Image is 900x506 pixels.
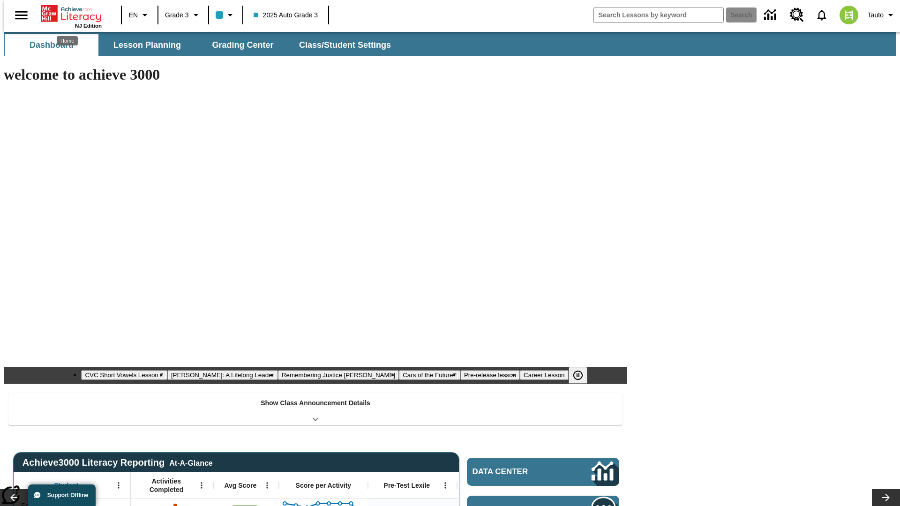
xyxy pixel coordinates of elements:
[569,367,587,384] button: Pause
[569,367,597,384] div: Pause
[125,7,155,23] button: Language: EN, Select a language
[54,481,78,490] span: Student
[5,34,98,56] button: Dashboard
[467,458,619,486] a: Data Center
[129,10,138,20] span: EN
[872,489,900,506] button: Lesson carousel, Next
[57,36,78,45] div: Home
[299,40,391,51] span: Class/Student Settings
[28,484,96,506] button: Support Offline
[41,4,102,23] a: Home
[460,370,520,380] button: Slide 5 Pre-release lesson
[810,3,834,27] a: Notifications
[840,6,858,24] img: avatar image
[22,457,213,468] span: Achieve3000 Literacy Reporting
[47,492,88,499] span: Support Offline
[167,370,278,380] button: Slide 2 Dianne Feinstein: A Lifelong Leader
[100,34,194,56] button: Lesson Planning
[7,1,35,29] button: Open side menu
[868,10,884,20] span: Tauto
[260,478,274,492] button: Open Menu
[75,23,102,29] span: NJ Edition
[224,481,256,490] span: Avg Score
[254,10,318,20] span: 2025 Auto Grade 3
[4,34,399,56] div: SubNavbar
[520,370,568,380] button: Slide 6 Career Lesson
[165,10,189,20] span: Grade 3
[296,481,352,490] span: Score per Activity
[4,66,627,83] h1: welcome to achieve 3000
[195,478,209,492] button: Open Menu
[135,477,197,494] span: Activities Completed
[399,370,460,380] button: Slide 4 Cars of the Future?
[278,370,399,380] button: Slide 3 Remembering Justice O'Connor
[196,34,290,56] button: Grading Center
[161,7,205,23] button: Grade: Grade 3, Select a grade
[594,7,723,22] input: search field
[212,7,240,23] button: Class color is light blue. Change class color
[169,457,212,468] div: At-A-Glance
[292,34,398,56] button: Class/Student Settings
[261,398,370,408] p: Show Class Announcement Details
[81,370,167,380] button: Slide 1 CVC Short Vowels Lesson 2
[212,40,273,51] span: Grading Center
[384,481,430,490] span: Pre-Test Lexile
[4,32,896,56] div: SubNavbar
[784,2,810,28] a: Resource Center, Will open in new tab
[438,478,452,492] button: Open Menu
[8,393,622,425] div: Show Class Announcement Details
[112,478,126,492] button: Open Menu
[758,2,784,28] a: Data Center
[864,7,900,23] button: Profile/Settings
[113,40,181,51] span: Lesson Planning
[834,3,864,27] button: Select a new avatar
[472,467,560,476] span: Data Center
[41,3,102,29] div: Home
[30,40,74,51] span: Dashboard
